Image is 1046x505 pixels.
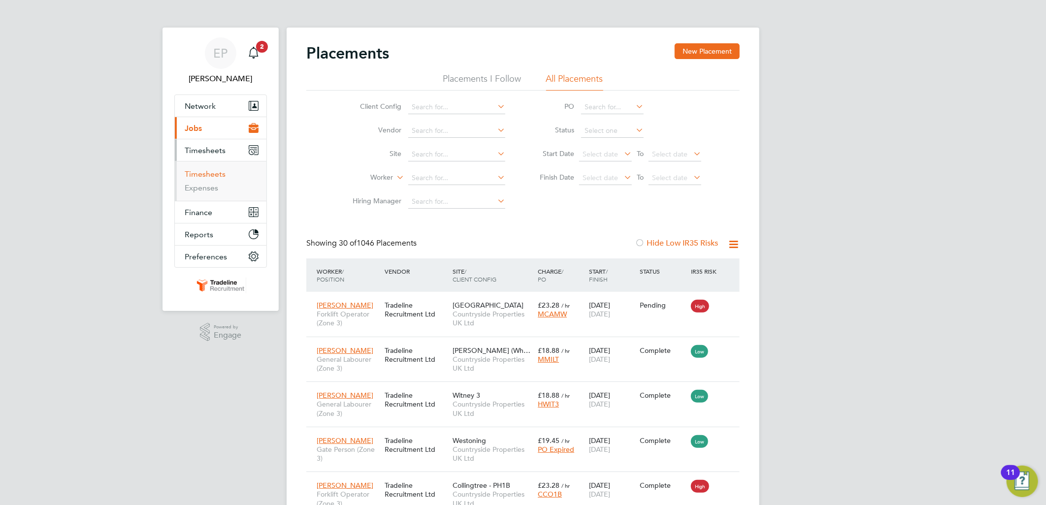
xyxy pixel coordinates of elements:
li: Placements I Follow [443,73,522,91]
a: Go to home page [174,278,267,293]
label: Hiring Manager [345,196,401,205]
span: £18.88 [538,346,559,355]
div: Tradeline Recruitment Ltd [382,476,450,504]
label: Worker [336,173,393,183]
button: Timesheets [175,139,266,161]
span: High [691,300,709,313]
h2: Placements [306,43,389,63]
span: 30 of [339,238,357,248]
button: Open Resource Center, 11 new notifications [1007,466,1038,497]
input: Search for... [408,195,505,209]
div: Tradeline Recruitment Ltd [382,431,450,459]
span: / hr [561,437,570,444]
label: Hide Low IR35 Risks [635,238,718,248]
label: PO [530,102,574,111]
span: Engage [214,331,241,340]
a: Powered byEngage [200,323,242,342]
span: Collingtree - PH1B [453,481,510,490]
span: [DATE] [589,310,610,318]
div: Start [587,262,638,288]
span: Low [691,345,708,358]
label: Finish Date [530,173,574,182]
div: Showing [306,238,419,249]
span: MCAMW [538,310,567,318]
input: Search for... [408,171,505,185]
button: Reports [175,223,266,245]
div: Complete [640,391,686,400]
div: Complete [640,481,686,490]
div: Tradeline Recruitment Ltd [382,296,450,323]
a: [PERSON_NAME]General Labourer (Zone 3)Tradeline Recruitment LtdWitney 3Countryside Properties UK ... [314,385,740,394]
span: / Client Config [453,267,496,283]
span: Countryside Properties UK Ltd [453,445,533,463]
span: / hr [561,347,570,354]
input: Search for... [408,124,505,138]
div: Status [638,262,689,280]
span: HWIT3 [538,400,559,409]
span: Low [691,390,708,403]
span: Gate Person (Zone 3) [317,445,380,463]
span: Low [691,435,708,448]
span: PO Expired [538,445,574,454]
span: [DATE] [589,355,610,364]
span: Witney 3 [453,391,480,400]
span: £18.88 [538,391,559,400]
div: [DATE] [587,341,638,369]
span: Network [185,101,216,111]
span: £23.28 [538,481,559,490]
span: [DATE] [589,445,610,454]
span: Select date [583,173,618,182]
button: Jobs [175,117,266,139]
span: Select date [583,150,618,158]
span: Preferences [185,252,227,261]
span: 1046 Placements [339,238,417,248]
span: To [634,171,647,184]
span: / hr [561,392,570,399]
label: Vendor [345,126,401,134]
label: Client Config [345,102,401,111]
label: Site [345,149,401,158]
a: [PERSON_NAME]Forklift Operator (Zone 3)Tradeline Recruitment Ltd[GEOGRAPHIC_DATA]Countryside Prop... [314,295,740,304]
a: [PERSON_NAME]Forklift Operator (Zone 3)Tradeline Recruitment LtdCollingtree - PH1BCountryside Pro... [314,475,740,484]
div: Site [450,262,535,288]
img: tradelinerecruitment-logo-retina.png [195,278,246,293]
button: Preferences [175,246,266,267]
span: Reports [185,230,213,239]
span: [PERSON_NAME] [317,436,373,445]
span: [PERSON_NAME] (Wh… [453,346,530,355]
span: Powered by [214,323,241,331]
div: Worker [314,262,382,288]
nav: Main navigation [163,28,279,311]
a: [PERSON_NAME]Gate Person (Zone 3)Tradeline Recruitment LtdWestoningCountryside Properties UK Ltd£... [314,431,740,439]
button: Network [175,95,266,117]
span: Select date [652,173,687,182]
span: Ellie Page [174,73,267,85]
div: Complete [640,436,686,445]
span: / Finish [589,267,608,283]
div: [DATE] [587,386,638,413]
span: Timesheets [185,146,226,155]
div: [DATE] [587,476,638,504]
div: Tradeline Recruitment Ltd [382,386,450,413]
span: MMILT [538,355,559,364]
li: All Placements [546,73,603,91]
a: Expenses [185,183,218,192]
span: / hr [561,302,570,309]
input: Search for... [408,148,505,161]
span: Westoning [453,436,486,445]
div: Vendor [382,262,450,280]
span: Countryside Properties UK Ltd [453,310,533,327]
span: Forklift Operator (Zone 3) [317,310,380,327]
input: Search for... [581,100,644,114]
span: [GEOGRAPHIC_DATA] [453,301,523,310]
span: General Labourer (Zone 3) [317,355,380,373]
label: Start Date [530,149,574,158]
span: / hr [561,482,570,489]
a: Timesheets [185,169,226,179]
span: / PO [538,267,563,283]
span: [PERSON_NAME] [317,301,373,310]
span: To [634,147,647,160]
span: 2 [256,41,268,53]
div: Charge [535,262,587,288]
span: EP [214,47,228,60]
